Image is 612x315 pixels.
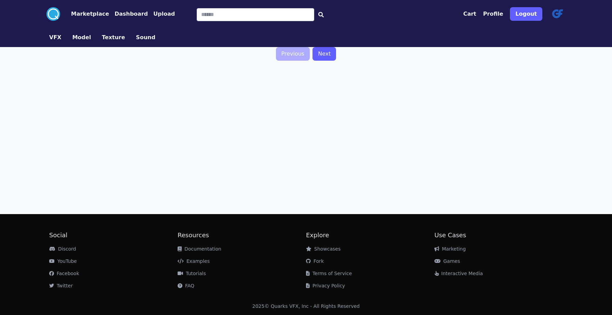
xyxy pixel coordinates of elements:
[72,33,91,42] button: Model
[49,230,178,240] h2: Social
[130,33,161,42] a: Sound
[71,10,109,18] button: Marketplace
[463,10,476,18] button: Cart
[510,4,542,24] a: Logout
[67,33,97,42] a: Model
[178,230,306,240] h2: Resources
[49,33,61,42] button: VFX
[306,258,324,264] a: Fork
[148,10,175,18] a: Upload
[312,47,336,61] a: Next
[434,258,460,264] a: Games
[102,33,125,42] button: Texture
[276,47,310,61] a: Previous
[178,271,206,276] a: Tutorials
[434,230,563,240] h2: Use Cases
[510,7,542,21] button: Logout
[197,8,314,21] input: Search
[306,246,340,252] a: Showcases
[306,283,345,288] a: Privacy Policy
[44,33,67,42] a: VFX
[114,10,148,18] button: Dashboard
[136,33,155,42] button: Sound
[549,6,566,22] img: profile
[96,33,130,42] a: Texture
[178,283,194,288] a: FAQ
[306,230,434,240] h2: Explore
[306,271,352,276] a: Terms of Service
[49,271,79,276] a: Facebook
[49,246,76,252] a: Discord
[434,246,466,252] a: Marketing
[178,258,210,264] a: Examples
[252,303,360,310] div: 2025 © Quarks VFX, Inc - All Rights Reserved
[49,258,77,264] a: YouTube
[483,10,503,18] button: Profile
[434,271,483,276] a: Interactive Media
[178,246,221,252] a: Documentation
[153,10,175,18] button: Upload
[60,10,109,18] a: Marketplace
[49,283,73,288] a: Twitter
[109,10,148,18] a: Dashboard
